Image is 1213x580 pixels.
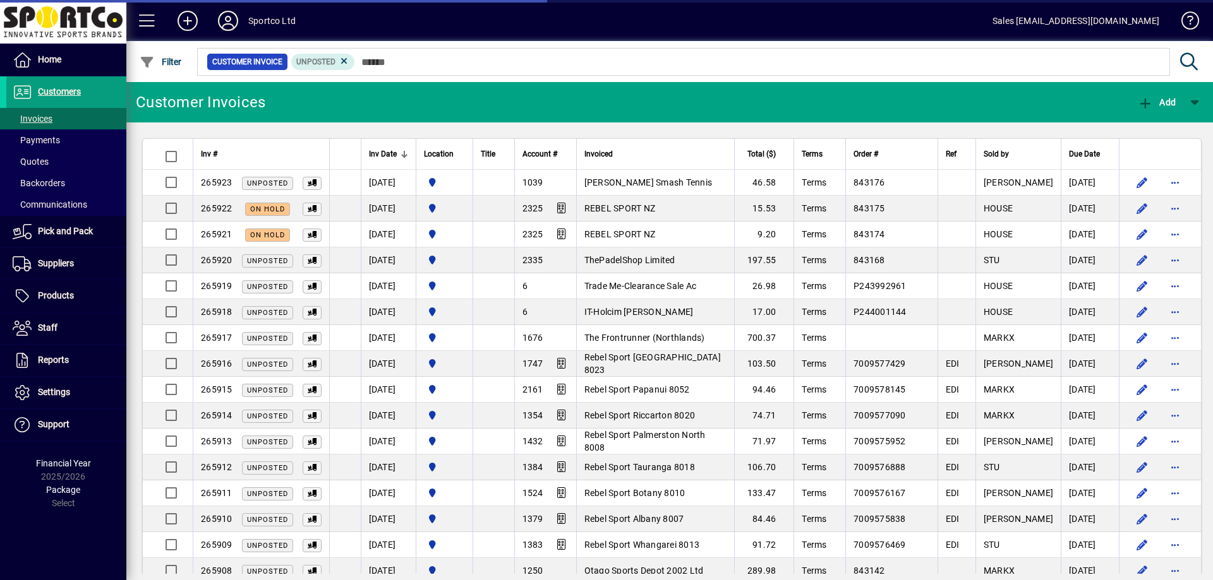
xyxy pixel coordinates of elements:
[1165,328,1185,348] button: More options
[247,179,288,187] span: Unposted
[984,565,1015,576] span: MARKX
[201,540,232,550] span: 265909
[1132,224,1152,244] button: Edit
[734,170,794,196] td: 46.58
[522,358,543,369] span: 1747
[584,203,656,213] span: REBEL SPORT NZ
[1061,351,1119,377] td: [DATE]
[802,462,826,472] span: Terms
[946,462,960,472] span: EDI
[212,56,282,68] span: Customer Invoice
[291,54,355,70] mat-chip: Customer Invoice Status: Unposted
[140,57,182,67] span: Filter
[201,384,232,394] span: 265915
[1132,431,1152,451] button: Edit
[1132,172,1152,192] button: Edit
[734,351,794,377] td: 103.50
[361,532,416,558] td: [DATE]
[1165,457,1185,477] button: More options
[1132,276,1152,296] button: Edit
[6,377,126,408] a: Settings
[361,429,416,454] td: [DATE]
[1061,170,1119,196] td: [DATE]
[369,147,408,161] div: Inv Date
[424,357,465,370] span: Sportco Ltd Warehouse
[361,480,416,506] td: [DATE]
[361,196,416,222] td: [DATE]
[201,410,232,420] span: 265914
[247,516,288,524] span: Unposted
[361,351,416,377] td: [DATE]
[6,151,126,172] a: Quotes
[584,462,695,472] span: Rebel Sport Tauranga 8018
[854,436,906,446] span: 7009575952
[481,147,495,161] span: Title
[248,11,296,31] div: Sportco Ltd
[984,203,1013,213] span: HOUSE
[13,135,60,145] span: Payments
[201,436,232,446] span: 265913
[247,464,288,472] span: Unposted
[296,57,335,66] span: Unposted
[522,384,543,394] span: 2161
[584,540,700,550] span: Rebel Sport Whangarei 8013
[984,436,1053,446] span: [PERSON_NAME]
[1165,535,1185,555] button: More options
[522,307,528,317] span: 6
[522,410,543,420] span: 1354
[802,410,826,420] span: Terms
[201,203,232,213] span: 265922
[854,255,885,265] span: 843168
[1165,353,1185,374] button: More options
[946,436,960,446] span: EDI
[136,50,185,73] button: Filter
[584,514,684,524] span: Rebel Sport Albany 8007
[424,538,465,552] span: Sportco Ltd Warehouse
[984,229,1013,239] span: HOUSE
[984,307,1013,317] span: HOUSE
[6,194,126,215] a: Communications
[802,358,826,369] span: Terms
[802,384,826,394] span: Terms
[522,203,543,213] span: 2325
[854,488,906,498] span: 7009576167
[946,488,960,498] span: EDI
[201,565,232,576] span: 265908
[201,229,232,239] span: 265921
[584,430,706,453] span: Rebel Sport Palmerston North 8008
[802,281,826,291] span: Terms
[1132,405,1152,425] button: Edit
[522,488,543,498] span: 1524
[247,490,288,498] span: Unposted
[424,564,465,577] span: Sportco Ltd Warehouse
[1165,405,1185,425] button: More options
[522,514,543,524] span: 1379
[201,358,232,369] span: 265916
[984,281,1013,291] span: HOUSE
[36,458,91,468] span: Financial Year
[584,410,696,420] span: Rebel Sport Riccarton 8020
[38,355,69,365] span: Reports
[984,488,1053,498] span: [PERSON_NAME]
[424,434,465,448] span: Sportco Ltd Warehouse
[247,438,288,446] span: Unposted
[1061,480,1119,506] td: [DATE]
[1132,353,1152,374] button: Edit
[1061,377,1119,403] td: [DATE]
[361,247,416,273] td: [DATE]
[734,222,794,247] td: 9.20
[1061,222,1119,247] td: [DATE]
[361,377,416,403] td: [DATE]
[584,177,713,187] span: [PERSON_NAME] Smash Tennis
[734,299,794,325] td: 17.00
[993,11,1159,31] div: Sales [EMAIL_ADDRESS][DOMAIN_NAME]
[1069,147,1100,161] span: Due Date
[361,170,416,196] td: [DATE]
[1132,535,1152,555] button: Edit
[1061,454,1119,480] td: [DATE]
[522,147,557,161] span: Account #
[38,387,70,397] span: Settings
[361,222,416,247] td: [DATE]
[167,9,208,32] button: Add
[1132,509,1152,529] button: Edit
